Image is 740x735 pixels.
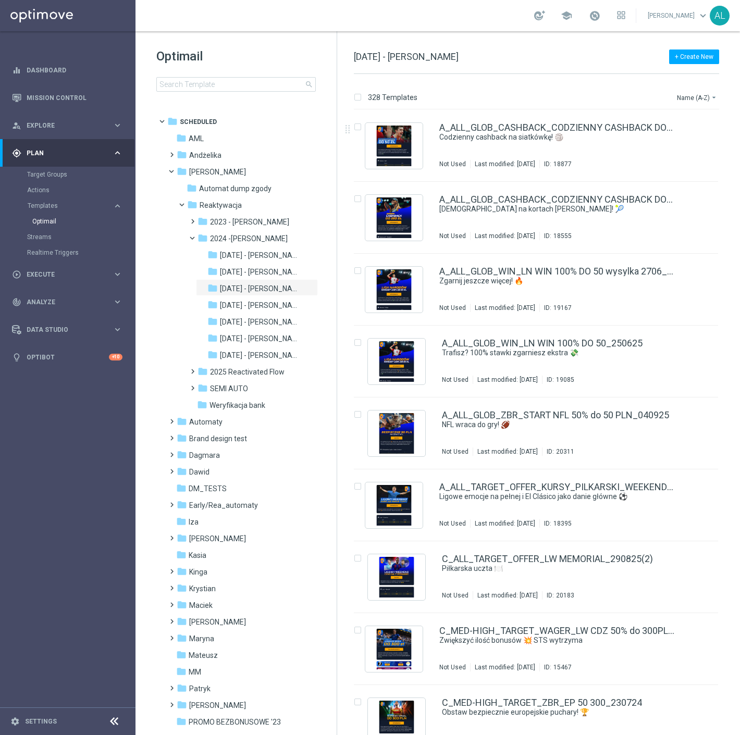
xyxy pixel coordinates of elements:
[210,384,248,393] span: SEMI AUTO
[177,616,187,627] i: folder
[368,93,417,102] p: 328 Templates
[220,284,301,293] span: Lipiec 2024 - Antoni
[553,663,572,671] div: 15467
[27,170,108,179] a: Target Groups
[220,334,301,343] span: Marzec 2024 - Antoni
[539,304,572,312] div: ID:
[207,300,218,310] i: folder
[556,447,574,456] div: 20311
[207,250,218,260] i: folder
[189,451,220,460] span: Dagmara
[199,184,272,193] span: Automat dump zgody
[189,667,201,677] span: MM
[539,519,572,528] div: ID:
[177,500,187,510] i: folder
[11,353,123,362] div: lightbulb Optibot +10
[177,466,187,477] i: folder
[27,122,113,129] span: Explore
[439,636,674,645] div: Zwiększyć ilość bonusów 💥 STS wytrzyma
[12,84,122,111] div: Mission Control
[177,683,187,693] i: folder
[177,633,187,643] i: folder
[167,116,178,127] i: folder
[11,270,123,279] button: play_circle_outline Execute keyboard_arrow_right
[27,299,113,305] span: Analyze
[442,420,650,430] a: NFL wraca do gry! 🏈
[189,601,213,610] span: Maciek
[189,551,206,560] span: Kasia
[220,267,301,277] span: Kwiecień 2024 - Antoni
[368,485,420,526] img: 18395.jpeg
[439,132,650,142] a: Codzienny cashback na siatkówkę! 🏐
[439,204,650,214] a: [DEMOGRAPHIC_DATA] na kortach [PERSON_NAME]! 🎾
[647,8,710,23] a: [PERSON_NAME]keyboard_arrow_down
[27,248,108,257] a: Realtime Triggers
[553,519,572,528] div: 18395
[11,121,123,130] button: person_search Explore keyboard_arrow_right
[197,400,207,410] i: folder
[200,201,242,210] span: Reaktywacja
[189,684,211,693] span: Patryk
[561,10,572,21] span: school
[439,626,674,636] a: C_MED-HIGH_TARGET_WAGER_LW CDZ 50% do 300PLN_181024
[32,217,108,226] a: Optimail
[442,564,650,574] a: Piłkarska uczta 🍽️
[542,591,574,600] div: ID:
[368,629,420,669] img: 15467.jpeg
[12,56,122,84] div: Dashboard
[442,339,643,348] a: A_ALL_GLOB_WIN_LN WIN 100% DO 50_250625
[439,160,466,168] div: Not Used
[12,297,113,307] div: Analyze
[473,447,542,456] div: Last modified: [DATE]
[471,160,539,168] div: Last modified: [DATE]
[177,166,187,177] i: folder
[177,600,187,610] i: folder
[343,469,738,541] div: Press SPACE to select this row.
[27,327,113,333] span: Data Studio
[11,326,123,334] button: Data Studio keyboard_arrow_right
[189,501,258,510] span: Early/Rea_automaty
[156,48,316,65] h1: Optimail
[12,270,113,279] div: Execute
[471,304,539,312] div: Last modified: [DATE]
[113,148,122,158] i: keyboard_arrow_right
[439,482,674,492] a: A_ALL_TARGET_OFFER_KURSY_PILKARSKI_WEEKEND_090525
[176,666,187,677] i: folder
[542,447,574,456] div: ID:
[27,202,123,210] button: Templates keyboard_arrow_right
[189,417,223,427] span: Automaty
[442,410,669,420] a: A_ALL_GLOB_ZBR_START NFL 50% do 50 PLN_040925
[676,91,719,104] button: Name (A-Z)arrow_drop_down
[12,148,113,158] div: Plan
[12,121,113,130] div: Explore
[542,376,574,384] div: ID:
[10,717,20,726] i: settings
[471,232,539,240] div: Last modified: [DATE]
[371,557,423,597] img: 20183.jpeg
[176,133,187,143] i: folder
[11,298,123,306] button: track_changes Analyze keyboard_arrow_right
[473,376,542,384] div: Last modified: [DATE]
[189,467,209,477] span: Dawid
[11,66,123,74] button: equalizer Dashboard
[189,434,247,443] span: Brand design test
[27,343,109,371] a: Optibot
[220,251,301,260] span: Czerwiec 2024 - Antoni
[189,134,204,143] span: AML
[371,341,423,382] img: 19085.jpeg
[189,517,199,527] span: Iza
[28,203,102,209] span: Templates
[439,663,466,671] div: Not Used
[207,333,218,343] i: folder
[539,232,572,240] div: ID:
[113,120,122,130] i: keyboard_arrow_right
[25,718,57,725] a: Settings
[113,269,122,279] i: keyboard_arrow_right
[12,343,122,371] div: Optibot
[12,66,21,75] i: equalizer
[368,197,420,238] img: 18555.jpeg
[439,276,674,286] div: Zgarnij jeszcze więcej! 🔥
[28,203,113,209] div: Templates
